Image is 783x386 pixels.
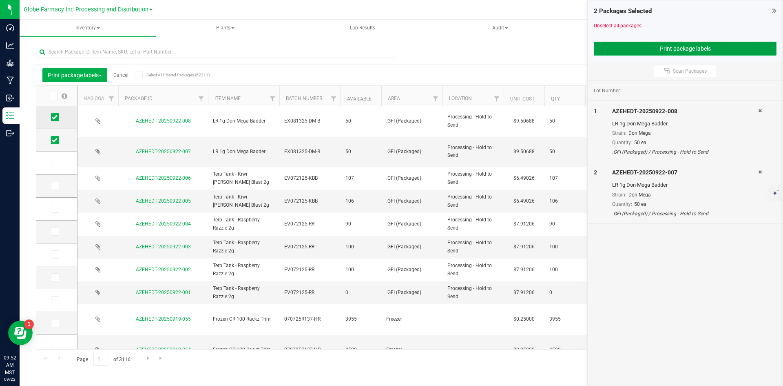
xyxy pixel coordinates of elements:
[504,281,544,304] td: $7.91206
[612,192,626,198] span: Strain:
[345,289,376,297] span: 0
[286,96,322,101] a: Batch Number
[347,96,372,102] a: Available
[136,221,191,227] a: AZEHEDT-20250922-004
[345,346,376,354] span: 4520
[284,197,336,205] span: EV072125-KBB
[612,140,632,145] span: Quantity:
[386,174,438,182] span: .GFI (Packaged)
[213,216,274,232] span: Terp Tank - Raspberry Razzle 2g
[386,117,438,125] span: .GFI (Packaged)
[339,25,386,31] span: Lab Results
[504,190,544,213] td: $6.49026
[6,129,14,137] inline-svg: Outbound
[284,220,336,228] span: EV072125-RR
[136,118,191,124] a: AZEHEDT-20250922-008
[654,65,717,77] button: Scan Packages
[284,289,336,297] span: EV072125-RR
[447,239,499,254] span: Processing - Hold to Send
[213,193,274,209] span: Terp Tank - Kiwi [PERSON_NAME] Blast 2g
[284,346,336,354] span: 070725R137-HR
[612,148,758,156] div: .GFI (Packaged) / Processing - Hold to Send
[449,96,472,101] a: Location
[146,73,187,77] span: Select All Filtered Packages (62311)
[594,42,776,56] button: Print package labels
[213,170,274,186] span: Terp Tank - Kiwi [PERSON_NAME] Blast 2g
[215,96,241,101] a: Item Name
[432,20,568,37] a: Audit
[447,193,499,209] span: Processing - Hold to Send
[549,197,580,205] span: 106
[136,347,191,353] a: AZEHEDT-20250919-054
[93,353,108,366] input: 1
[504,304,544,335] td: $0.25000
[6,76,14,85] inline-svg: Manufacturing
[157,20,293,36] span: Plants
[549,315,580,323] span: 3955
[113,72,128,78] a: Cancel
[510,96,535,102] a: Unit Cost
[62,93,67,99] span: Select all records on this page
[213,285,274,300] span: Terp Tank - Raspberry Razzle 2g
[213,239,274,254] span: Terp Tank - Raspberry Razzle 2g
[549,220,580,228] span: 90
[594,169,597,176] span: 2
[136,175,191,181] a: AZEHEDT-20250922-006
[20,20,156,37] a: Inventory
[213,315,274,323] span: Frozen CR 100 Rackz Trim
[213,262,274,277] span: Terp Tank - Raspberry Razzle 2g
[42,68,107,82] button: Print package labels
[70,353,137,366] span: Page of 3116
[447,216,499,232] span: Processing - Hold to Send
[157,20,294,37] a: Plants
[612,130,626,136] span: Strain:
[345,197,376,205] span: 106
[345,315,376,323] span: 3955
[504,106,544,137] td: $9.50688
[612,168,758,177] div: AZEHEDT-20250922-007
[551,96,560,102] a: Qty
[569,20,706,37] a: Inventory Counts
[447,170,499,186] span: Processing - Hold to Send
[386,148,438,156] span: .GFI (Packaged)
[490,92,504,106] a: Filter
[504,167,544,190] td: $6.49026
[549,346,580,354] span: 4520
[386,243,438,251] span: .GFI (Packaged)
[4,376,16,382] p: 09/22
[6,112,14,120] inline-svg: Inventory
[6,59,14,67] inline-svg: Grow
[345,148,376,156] span: 50
[386,346,438,354] span: Freezer
[284,243,336,251] span: EV072125-RR
[155,353,167,364] a: Go to the last page
[673,68,707,74] span: Scan Packages
[24,319,34,329] iframe: Resource center unread badge
[284,315,336,323] span: 070725R137-HR
[345,243,376,251] span: 100
[634,140,646,145] span: 50 ea
[36,46,395,58] input: Search Package ID, Item Name, SKU, Lot or Part Number...
[549,266,580,274] span: 100
[48,72,102,78] span: Print package labels
[386,266,438,274] span: .GFI (Packaged)
[549,289,580,297] span: 0
[549,117,580,125] span: 50
[549,243,580,251] span: 100
[432,20,568,36] span: Audit
[504,236,544,259] td: $7.91206
[594,87,621,94] span: Lot Number:
[105,92,118,106] a: Filter
[125,96,153,101] a: Package ID
[504,213,544,236] td: $7.91206
[612,120,758,128] div: LR 1g Don Mega Badder
[345,220,376,228] span: 90
[386,289,438,297] span: .GFI (Packaged)
[6,24,14,32] inline-svg: Dashboard
[213,117,274,125] span: LR 1g Don Mega Badder
[6,94,14,102] inline-svg: Inbound
[195,92,208,106] a: Filter
[634,201,646,207] span: 50 ea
